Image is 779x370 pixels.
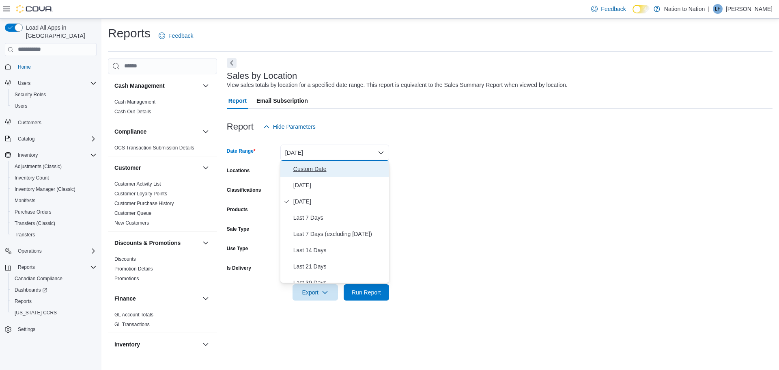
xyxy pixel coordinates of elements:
label: Locations [227,167,250,174]
span: Customers [18,119,41,126]
a: Customer Loyalty Points [114,191,167,197]
span: Manifests [15,197,35,204]
span: Transfers (Classic) [15,220,55,227]
span: Last 7 Days (excluding [DATE]) [293,229,386,239]
h3: Customer [114,164,141,172]
label: Products [227,206,248,213]
label: Is Delivery [227,265,251,271]
h1: Reports [108,25,151,41]
button: Customers [2,117,100,128]
h3: Discounts & Promotions [114,239,181,247]
a: Discounts [114,256,136,262]
button: Finance [201,294,211,303]
span: Transfers (Classic) [11,219,97,228]
span: Last 14 Days [293,245,386,255]
span: Run Report [352,288,381,296]
a: Settings [15,325,39,334]
button: [US_STATE] CCRS [8,307,100,318]
button: Security Roles [8,89,100,100]
a: OCS Transaction Submission Details [114,145,194,151]
span: Washington CCRS [11,308,97,318]
input: Dark Mode [633,5,650,13]
span: Load All Apps in [GEOGRAPHIC_DATA] [23,24,97,40]
p: | [708,4,710,14]
label: Use Type [227,245,248,252]
button: Cash Management [114,82,199,90]
a: Promotion Details [114,266,153,272]
a: Manifests [11,196,39,206]
a: Transfers [11,230,38,240]
span: Inventory Count [11,173,97,183]
button: Cash Management [201,81,211,91]
a: Feedback [588,1,629,17]
span: Reports [18,264,35,270]
button: Finance [114,294,199,303]
span: Canadian Compliance [11,274,97,283]
a: [US_STATE] CCRS [11,308,60,318]
h3: Compliance [114,128,146,136]
button: Purchase Orders [8,206,100,218]
button: Transfers (Classic) [8,218,100,229]
a: Customer Activity List [114,181,161,187]
h3: Cash Management [114,82,165,90]
span: Security Roles [15,91,46,98]
span: Feedback [168,32,193,40]
span: Home [15,62,97,72]
span: [US_STATE] CCRS [15,309,57,316]
button: Next [227,58,237,68]
a: Customer Queue [114,210,151,216]
span: Catalog [15,134,97,144]
button: Reports [2,262,100,273]
span: Users [15,103,27,109]
button: Inventory Count [8,172,100,184]
button: Operations [15,246,45,256]
div: Customer [108,179,217,231]
span: Transfers [11,230,97,240]
p: [PERSON_NAME] [726,4,773,14]
a: Dashboards [11,285,50,295]
button: Compliance [114,128,199,136]
button: Customer [201,163,211,173]
span: Inventory [18,152,38,158]
span: Inventory [15,150,97,160]
a: Canadian Compliance [11,274,66,283]
span: LF [715,4,721,14]
span: Last 21 Days [293,262,386,271]
h3: Report [227,122,254,132]
button: Inventory [15,150,41,160]
button: Inventory Manager (Classic) [8,184,100,195]
a: New Customers [114,220,149,226]
a: Cash Management [114,99,155,105]
span: Inventory Manager (Classic) [11,184,97,194]
span: Last 30 Days [293,278,386,288]
a: Feedback [155,28,196,44]
span: Catalog [18,136,34,142]
button: Discounts & Promotions [114,239,199,247]
button: Users [15,78,34,88]
span: Dashboards [15,287,47,293]
div: View sales totals by location for a specified date range. This report is equivalent to the Sales ... [227,81,568,89]
a: Adjustments (Classic) [11,162,65,171]
span: Operations [15,246,97,256]
span: Feedback [601,5,626,13]
span: Email Subscription [256,93,308,109]
span: Users [11,101,97,111]
span: Security Roles [11,90,97,100]
span: Cash Out Details [114,108,151,115]
div: Finance [108,310,217,333]
button: Home [2,61,100,73]
div: Select listbox [280,161,389,283]
span: Customers [15,117,97,128]
button: Adjustments (Classic) [8,161,100,172]
a: Home [15,62,34,72]
span: Customer Loyalty Points [114,190,167,197]
span: Adjustments (Classic) [11,162,97,171]
button: Canadian Compliance [8,273,100,284]
button: Reports [8,296,100,307]
span: Purchase Orders [11,207,97,217]
button: Catalog [2,133,100,145]
span: Export [297,284,333,301]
